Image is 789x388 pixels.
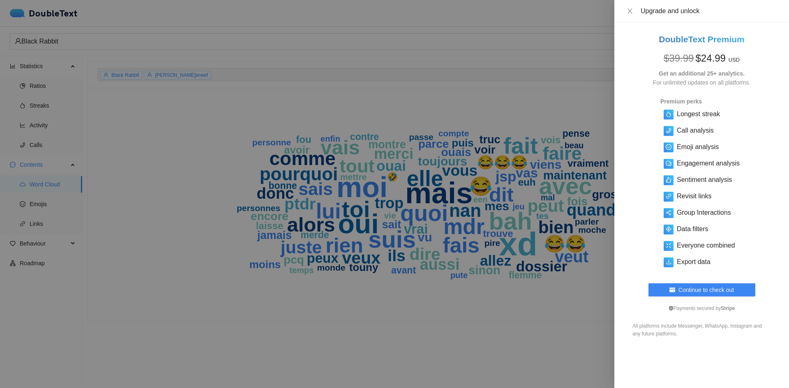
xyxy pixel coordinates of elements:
[677,142,719,152] h5: Emoji analysis
[648,283,755,296] button: credit-cardContinue to check out
[677,158,740,168] h5: Engagement analysis
[677,126,714,135] h5: Call analysis
[624,7,636,15] button: Close
[624,32,779,46] h2: DoubleText Premium
[666,111,671,117] span: fire
[666,210,671,216] span: share-alt
[678,285,734,294] span: Continue to check out
[666,243,671,248] span: fullscreen-exit
[669,305,735,311] span: Payments secured by
[721,305,735,311] b: Stripe
[677,241,735,250] h5: Everyone combined
[660,98,702,105] strong: Premium perks
[677,109,720,119] h5: Longest streak
[627,8,633,14] span: close
[666,128,671,133] span: phone
[666,144,671,150] span: smile
[669,287,675,294] span: credit-card
[677,208,731,218] h5: Group Interactions
[659,70,745,77] strong: Get an additional 25+ analytics.
[677,257,711,267] h5: Export data
[666,193,671,199] span: link
[666,177,671,183] span: like
[666,226,671,232] span: aim
[666,259,671,265] span: download
[653,79,750,86] span: For unlimited updates on all platforms.
[666,161,671,166] span: comment
[677,175,732,185] h5: Sentiment analysis
[664,53,694,64] span: $ 39.99
[677,224,708,234] h5: Data filters
[641,7,779,16] div: Upgrade and unlock
[729,57,740,63] span: USD
[677,191,711,201] h5: Revisit links
[669,306,674,311] span: safety-certificate
[632,323,762,337] span: All platforms include Messenger, WhatsApp, Instagram and any future platforms.
[695,53,725,64] span: $ 24.99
